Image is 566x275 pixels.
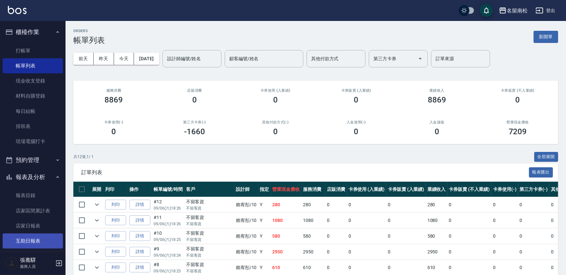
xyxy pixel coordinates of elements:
[386,197,426,212] td: 0
[534,152,558,162] button: 全部展開
[154,268,183,274] p: 09/06 (六) 18:23
[234,244,258,260] td: 賴宥彤 /10
[104,95,123,104] h3: 8869
[92,263,102,272] button: expand row
[162,120,227,124] h2: 第三方卡券(-)
[426,244,447,260] td: 2950
[258,182,271,197] th: 指定
[271,197,301,212] td: 280
[234,197,258,212] td: 賴宥彤 /10
[3,218,63,233] a: 店家日報表
[5,257,18,270] img: Person
[154,237,183,243] p: 09/06 (六) 18:25
[152,213,184,228] td: #11
[129,215,150,226] a: 詳情
[3,134,63,149] a: 現場電腦打卡
[162,88,227,93] h2: 店販消費
[386,244,426,260] td: 0
[258,213,271,228] td: Y
[325,197,347,212] td: 0
[105,263,126,273] button: 列印
[105,200,126,210] button: 列印
[3,119,63,134] a: 排班表
[301,182,325,197] th: 服務消費
[129,200,150,210] a: 詳情
[152,244,184,260] td: #9
[529,167,553,177] button: 報表匯出
[129,247,150,257] a: 詳情
[73,36,105,45] h3: 帳單列表
[92,247,102,257] button: expand row
[81,120,146,124] h2: 卡券使用(-)
[154,252,183,258] p: 09/06 (六) 18:24
[105,215,126,226] button: 列印
[273,95,278,104] h3: 0
[20,257,53,264] h5: 張蕎驛
[186,221,233,227] p: 不留客資
[3,152,63,169] button: 預約管理
[447,182,491,197] th: 卡券販賣 (不入業績)
[3,248,63,264] a: 互助排行榜
[325,213,347,228] td: 0
[111,127,116,136] h3: 0
[81,88,146,93] h3: 服務消費
[184,182,234,197] th: 客戶
[152,197,184,212] td: #12
[92,200,102,210] button: expand row
[435,127,439,136] h3: 0
[3,104,63,119] a: 每日結帳
[496,4,530,17] button: 名留南松
[386,182,426,197] th: 卡券販賣 (入業績)
[152,229,184,244] td: #10
[426,197,447,212] td: 280
[426,213,447,228] td: 1080
[129,231,150,241] a: 詳情
[347,213,387,228] td: 0
[386,229,426,244] td: 0
[325,229,347,244] td: 0
[271,229,301,244] td: 580
[114,53,134,65] button: 今天
[426,229,447,244] td: 580
[184,127,205,136] h3: -1660
[491,182,518,197] th: 卡券使用(-)
[20,264,53,269] p: 服務人員
[152,182,184,197] th: 帳單編號/時間
[301,244,325,260] td: 2950
[94,53,114,65] button: 昨天
[186,214,233,221] div: 不留客資
[447,213,491,228] td: 0
[105,231,126,241] button: 列印
[415,53,425,64] button: Open
[73,154,94,160] p: 共 12 筆, 1 / 1
[347,229,387,244] td: 0
[447,197,491,212] td: 0
[324,120,389,124] h2: 入金使用(-)
[485,88,550,93] h2: 卡券販賣 (不入業績)
[301,213,325,228] td: 1080
[386,213,426,228] td: 0
[325,182,347,197] th: 店販消費
[273,127,278,136] h3: 0
[234,213,258,228] td: 賴宥彤 /10
[301,197,325,212] td: 280
[186,237,233,243] p: 不留客資
[243,120,308,124] h2: 其他付款方式(-)
[154,221,183,227] p: 09/06 (六) 18:26
[186,230,233,237] div: 不留客資
[405,120,470,124] h2: 入金儲值
[271,213,301,228] td: 1080
[354,95,358,104] h3: 0
[192,95,197,104] h3: 0
[271,182,301,197] th: 營業現金應收
[491,197,518,212] td: 0
[428,95,446,104] h3: 8869
[447,244,491,260] td: 0
[485,120,550,124] h2: 營業現金應收
[3,58,63,73] a: 帳單列表
[81,169,529,176] span: 訂單列表
[426,182,447,197] th: 業績收入
[3,88,63,103] a: 材料自購登錄
[128,182,152,197] th: 操作
[186,198,233,205] div: 不留客資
